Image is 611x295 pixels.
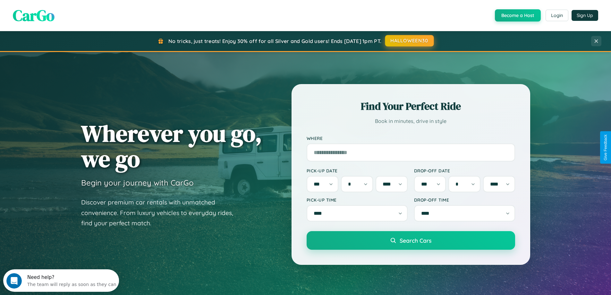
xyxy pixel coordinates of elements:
[24,5,113,11] div: Need help?
[603,134,608,161] div: Give Feedback
[307,231,515,250] button: Search Cars
[13,5,55,26] span: CarGo
[81,178,194,187] h3: Begin your journey with CarGo
[495,9,541,22] button: Become a Host
[81,197,242,229] p: Discover premium car rentals with unmatched convenience. From luxury vehicles to everyday rides, ...
[414,197,515,203] label: Drop-off Time
[3,3,119,20] div: Open Intercom Messenger
[168,38,381,44] span: No tricks, just treats! Enjoy 30% off for all Silver and Gold users! Ends [DATE] 1pm PT.
[400,237,431,244] span: Search Cars
[307,197,408,203] label: Pick-up Time
[307,99,515,113] h2: Find Your Perfect Ride
[414,168,515,173] label: Drop-off Date
[3,269,119,292] iframe: Intercom live chat discovery launcher
[6,273,22,289] iframe: Intercom live chat
[307,117,515,126] p: Book in minutes, drive in style
[572,10,598,21] button: Sign Up
[307,135,515,141] label: Where
[307,168,408,173] label: Pick-up Date
[24,11,113,17] div: The team will reply as soon as they can
[385,35,434,47] button: HALLOWEEN30
[81,121,262,171] h1: Wherever you go, we go
[546,10,568,21] button: Login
